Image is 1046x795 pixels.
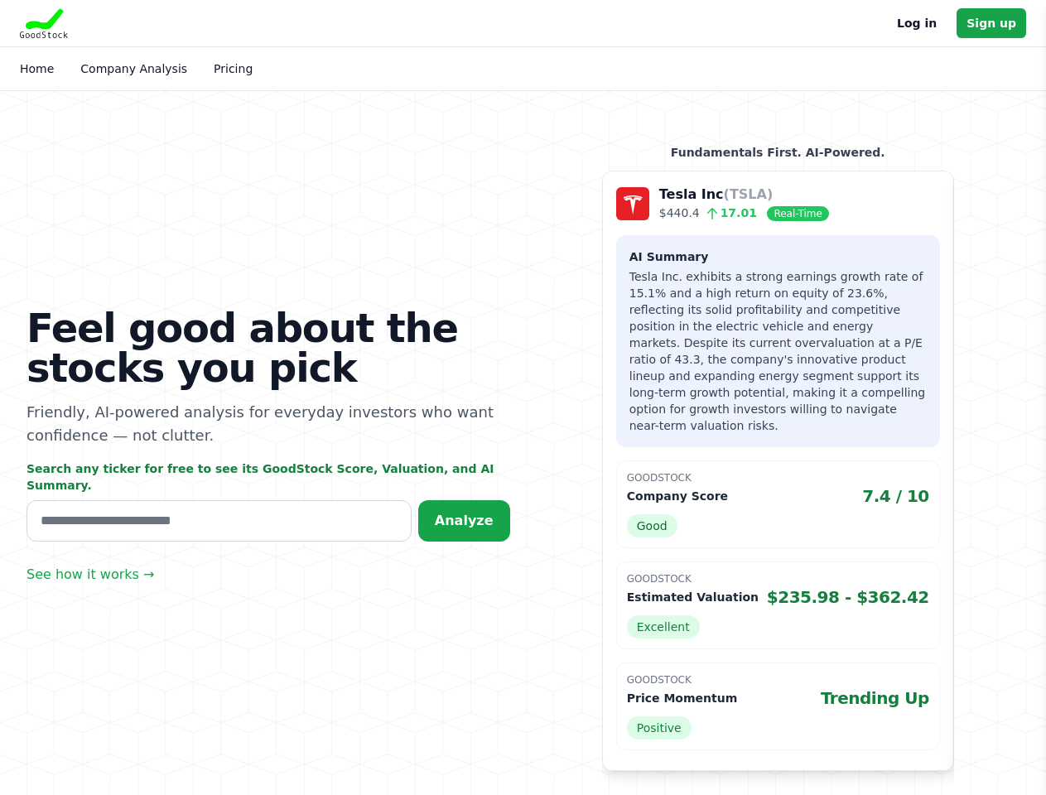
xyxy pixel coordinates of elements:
[659,185,829,205] p: Tesla Inc
[629,248,927,265] h3: AI Summary
[27,401,510,447] p: Friendly, AI-powered analysis for everyday investors who want confidence — not clutter.
[627,589,759,605] p: Estimated Valuation
[80,62,187,75] a: Company Analysis
[629,268,927,434] p: Tesla Inc. exhibits a strong earnings growth rate of 15.1% and a high return on equity of 23.6%, ...
[27,565,154,585] a: See how it works →
[862,484,929,508] span: 7.4 / 10
[616,187,649,220] img: Company Logo
[627,572,929,585] p: GoodStock
[627,514,677,537] span: Good
[897,13,937,33] a: Log in
[659,205,829,222] p: $440.4
[724,186,774,202] span: (TSLA)
[957,8,1026,38] a: Sign up
[627,673,929,687] p: GoodStock
[627,690,737,706] p: Price Momentum
[821,687,929,710] span: Trending Up
[27,460,510,494] p: Search any ticker for free to see its GoodStock Score, Valuation, and AI Summary.
[20,62,54,75] a: Home
[214,62,253,75] a: Pricing
[20,8,68,38] img: Goodstock Logo
[767,206,828,221] span: Real-Time
[767,585,929,609] span: $235.98 - $362.42
[27,308,510,388] h1: Feel good about the stocks you pick
[627,615,700,638] span: Excellent
[627,716,692,740] span: Positive
[627,488,728,504] p: Company Score
[602,171,954,771] a: Company Logo Tesla Inc(TSLA) $440.4 17.01 Real-Time AI Summary Tesla Inc. exhibits a strong earni...
[418,500,510,542] button: Analyze
[627,471,929,484] p: GoodStock
[435,513,494,528] span: Analyze
[602,144,954,161] p: Fundamentals First. AI-Powered.
[700,206,757,219] span: 17.01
